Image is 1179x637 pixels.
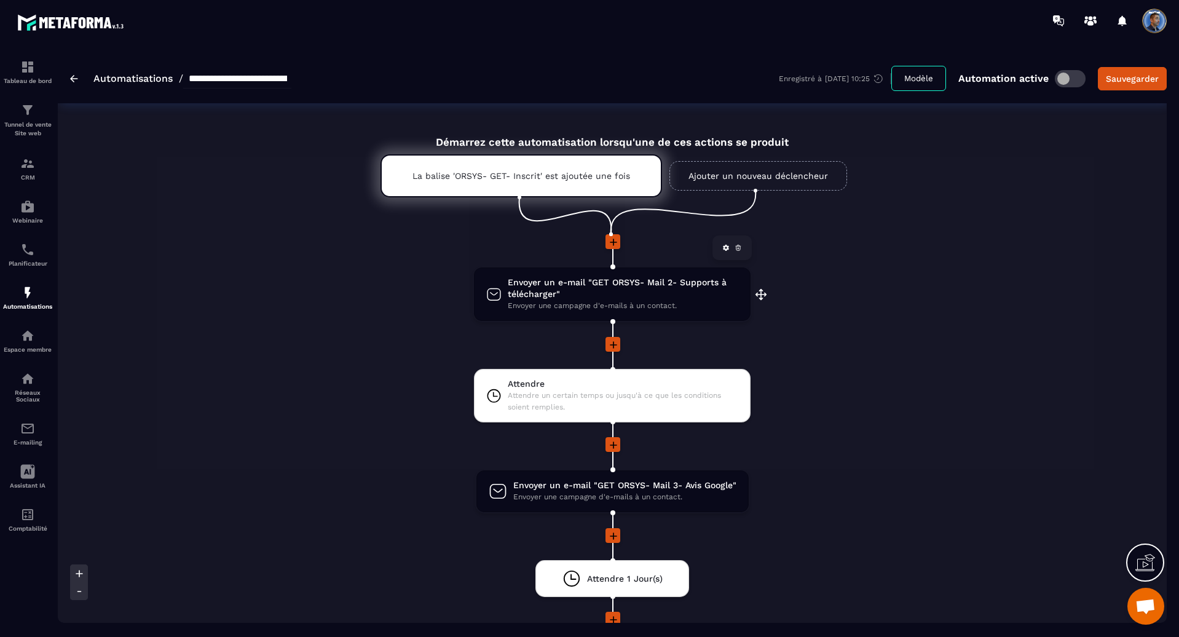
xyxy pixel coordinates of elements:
[3,121,52,138] p: Tunnel de vente Site web
[3,93,52,147] a: formationformationTunnel de vente Site web
[412,171,630,181] p: La balise 'ORSYS- GET- Inscrit' est ajoutée une fois
[587,573,663,585] span: Attendre 1 Jour(s)
[3,525,52,532] p: Comptabilité
[891,66,946,91] button: Modèle
[3,217,52,224] p: Webinaire
[3,276,52,319] a: automationsautomationsAutomatisations
[20,421,35,436] img: email
[17,11,128,34] img: logo
[1127,588,1164,625] div: Ouvrir le chat
[669,161,847,191] a: Ajouter un nouveau déclencheur
[508,390,738,413] span: Attendre un certain temps ou jusqu'à ce que les conditions soient remplies.
[3,482,52,489] p: Assistant IA
[93,73,173,84] a: Automatisations
[1098,67,1167,90] button: Sauvegarder
[3,233,52,276] a: schedulerschedulerPlanificateur
[3,498,52,541] a: accountantaccountantComptabilité
[3,346,52,353] p: Espace membre
[3,412,52,455] a: emailemailE-mailing
[20,156,35,171] img: formation
[20,371,35,386] img: social-network
[3,77,52,84] p: Tableau de bord
[20,242,35,257] img: scheduler
[3,260,52,267] p: Planificateur
[350,122,875,148] div: Démarrez cette automatisation lorsqu'une de ces actions se produit
[20,103,35,117] img: formation
[3,455,52,498] a: Assistant IA
[3,50,52,93] a: formationformationTableau de bord
[3,389,52,403] p: Réseaux Sociaux
[3,303,52,310] p: Automatisations
[3,362,52,412] a: social-networksocial-networkRéseaux Sociaux
[20,60,35,74] img: formation
[20,285,35,300] img: automations
[20,507,35,522] img: accountant
[70,75,78,82] img: arrow
[20,328,35,343] img: automations
[508,378,738,390] span: Attendre
[779,73,891,84] div: Enregistré à
[508,300,738,312] span: Envoyer une campagne d'e-mails à un contact.
[513,480,736,491] span: Envoyer un e-mail "GET ORSYS- Mail 3- Avis Google"
[3,319,52,362] a: automationsautomationsEspace membre
[3,190,52,233] a: automationsautomationsWebinaire
[3,174,52,181] p: CRM
[3,147,52,190] a: formationformationCRM
[508,277,738,300] span: Envoyer un e-mail "GET ORSYS- Mail 2- Supports à télécharger"
[3,439,52,446] p: E-mailing
[513,491,736,503] span: Envoyer une campagne d'e-mails à un contact.
[825,74,870,83] p: [DATE] 10:25
[958,73,1049,84] p: Automation active
[1106,73,1159,85] div: Sauvegarder
[20,199,35,214] img: automations
[179,73,183,84] span: /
